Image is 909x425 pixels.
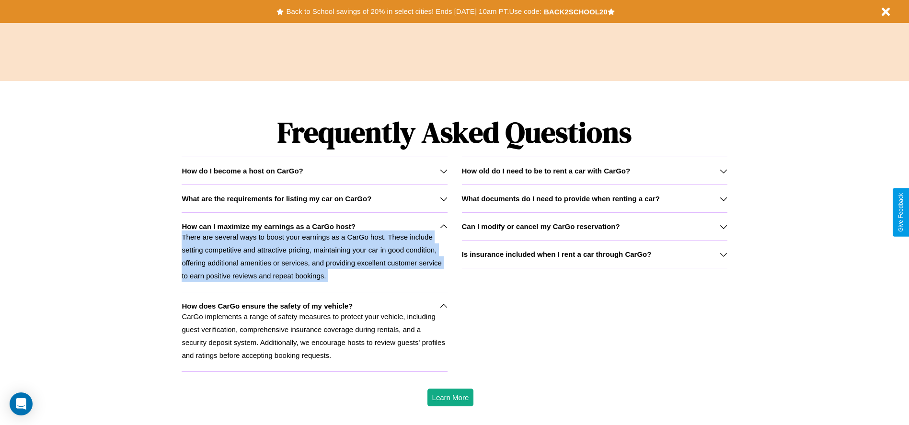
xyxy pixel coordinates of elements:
[182,230,447,282] p: There are several ways to boost your earnings as a CarGo host. These include setting competitive ...
[182,195,371,203] h3: What are the requirements for listing my car on CarGo?
[462,195,660,203] h3: What documents do I need to provide when renting a car?
[10,392,33,415] div: Open Intercom Messenger
[182,222,356,230] h3: How can I maximize my earnings as a CarGo host?
[462,167,631,175] h3: How old do I need to be to rent a car with CarGo?
[897,193,904,232] div: Give Feedback
[182,302,353,310] h3: How does CarGo ensure the safety of my vehicle?
[462,250,652,258] h3: Is insurance included when I rent a car through CarGo?
[182,310,447,362] p: CarGo implements a range of safety measures to protect your vehicle, including guest verification...
[544,8,608,16] b: BACK2SCHOOL20
[182,167,303,175] h3: How do I become a host on CarGo?
[182,108,727,157] h1: Frequently Asked Questions
[427,389,474,406] button: Learn More
[284,5,543,18] button: Back to School savings of 20% in select cities! Ends [DATE] 10am PT.Use code:
[462,222,620,230] h3: Can I modify or cancel my CarGo reservation?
